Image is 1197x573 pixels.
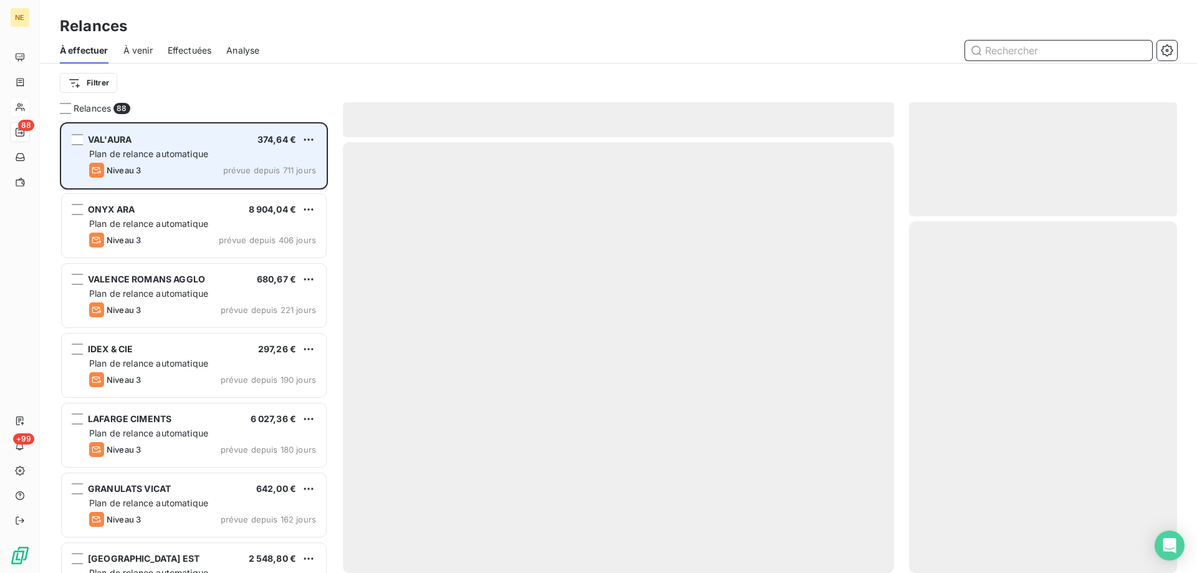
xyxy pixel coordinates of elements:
span: ONYX ARA [88,204,135,214]
span: 642,00 € [256,483,296,494]
span: Niveau 3 [107,235,141,245]
span: Plan de relance automatique [89,358,208,368]
span: 297,26 € [258,344,296,354]
span: [GEOGRAPHIC_DATA] EST [88,553,199,564]
h3: Relances [60,15,127,37]
span: 8 904,04 € [249,204,297,214]
span: Niveau 3 [107,165,141,175]
span: IDEX & CIE [88,344,133,354]
span: Plan de relance automatique [89,498,208,508]
span: À venir [123,44,153,57]
span: 6 027,36 € [251,413,297,424]
span: LAFARGE CIMENTS [88,413,171,424]
span: Analyse [226,44,259,57]
span: GRANULATS VICAT [88,483,171,494]
span: prévue depuis 162 jours [221,514,316,524]
span: VALENCE ROMANS AGGLO [88,274,205,284]
span: Plan de relance automatique [89,218,208,229]
span: 88 [113,103,130,114]
span: À effectuer [60,44,108,57]
span: prévue depuis 221 jours [221,305,316,315]
span: Niveau 3 [107,375,141,385]
span: prévue depuis 406 jours [219,235,316,245]
span: Plan de relance automatique [89,148,208,159]
span: Effectuées [168,44,212,57]
div: grid [60,122,328,573]
div: NE [10,7,30,27]
span: Niveau 3 [107,305,141,315]
span: prévue depuis 711 jours [223,165,316,175]
span: 2 548,80 € [249,553,297,564]
span: prévue depuis 180 jours [221,445,316,455]
button: Filtrer [60,73,117,93]
span: prévue depuis 190 jours [221,375,316,385]
span: +99 [13,433,34,445]
span: Plan de relance automatique [89,428,208,438]
input: Rechercher [965,41,1152,60]
span: VAL'AURA [88,134,132,145]
span: Niveau 3 [107,514,141,524]
span: Niveau 3 [107,445,141,455]
img: Logo LeanPay [10,546,30,566]
span: Relances [74,102,111,115]
span: 374,64 € [257,134,296,145]
span: 88 [18,120,34,131]
span: Plan de relance automatique [89,288,208,299]
div: Open Intercom Messenger [1155,531,1185,561]
span: 680,67 € [257,274,296,284]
